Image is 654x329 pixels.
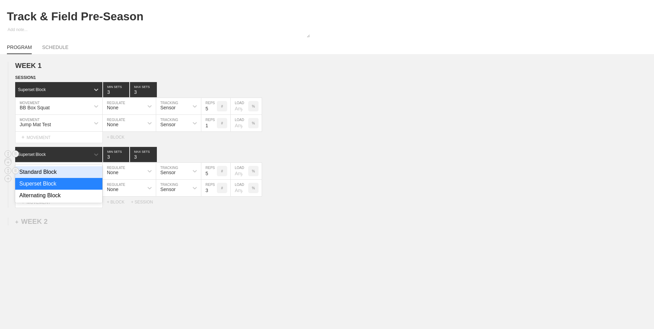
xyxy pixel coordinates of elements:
div: Alternating Block [15,190,102,201]
span: + [21,134,24,140]
div: + BLOCK [107,135,131,140]
div: WEEK 2 [15,218,48,226]
span: WEEK 1 [15,62,42,69]
span: + [15,219,18,225]
a: SCHEDULE [42,44,68,53]
p: % [252,186,255,190]
div: None [107,122,118,127]
div: MOVEMENT [15,132,103,143]
p: # [221,121,223,125]
p: % [252,121,255,125]
div: + SESSION [131,200,159,205]
div: BB Box Squat [20,105,50,110]
p: % [252,169,255,173]
div: None [107,105,118,110]
input: Any [231,163,248,179]
input: None [130,82,157,97]
div: Superset Block [15,178,102,190]
div: Sensor [160,170,175,175]
div: Sensor [160,105,175,110]
div: Jump Mat Test [20,122,51,127]
input: Any [231,115,248,131]
div: Superset Block [18,87,46,92]
iframe: Chat Widget [620,296,654,329]
input: None [130,147,157,162]
p: # [221,104,223,108]
div: Sensor [160,187,175,192]
p: # [221,186,223,190]
div: None [107,187,118,192]
input: Any [231,98,248,114]
div: Sensor [160,122,175,127]
div: Superset Block [18,152,46,157]
span: SESSION 1 [15,75,36,80]
input: Any [231,180,248,196]
p: # [221,169,223,173]
div: Standard Block [15,166,102,178]
div: + BLOCK [107,200,131,205]
a: PROGRAM [7,44,32,54]
p: % [252,104,255,108]
div: None [107,170,118,175]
